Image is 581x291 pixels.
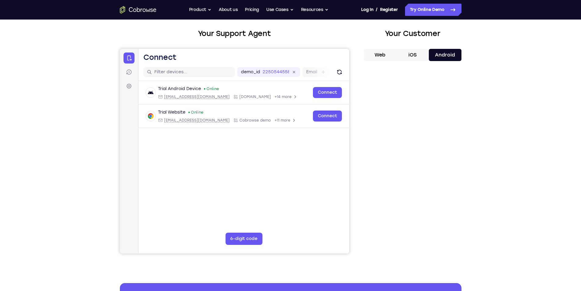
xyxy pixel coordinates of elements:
[364,28,461,39] h2: Your Customer
[405,4,461,16] a: Try Online Demo
[120,6,156,13] a: Go to the home page
[155,69,170,74] span: +11 more
[193,62,222,73] a: Connect
[380,4,398,16] a: Register
[245,4,259,16] a: Pricing
[376,6,378,13] span: /
[301,4,328,16] button: Resources
[219,4,238,16] a: About us
[429,49,461,61] button: Android
[364,49,396,61] button: Web
[120,28,349,39] h2: Your Support Agent
[361,4,373,16] a: Log In
[396,49,429,61] button: iOS
[266,4,294,16] button: Use Cases
[189,4,212,16] button: Product
[120,49,349,253] iframe: Agent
